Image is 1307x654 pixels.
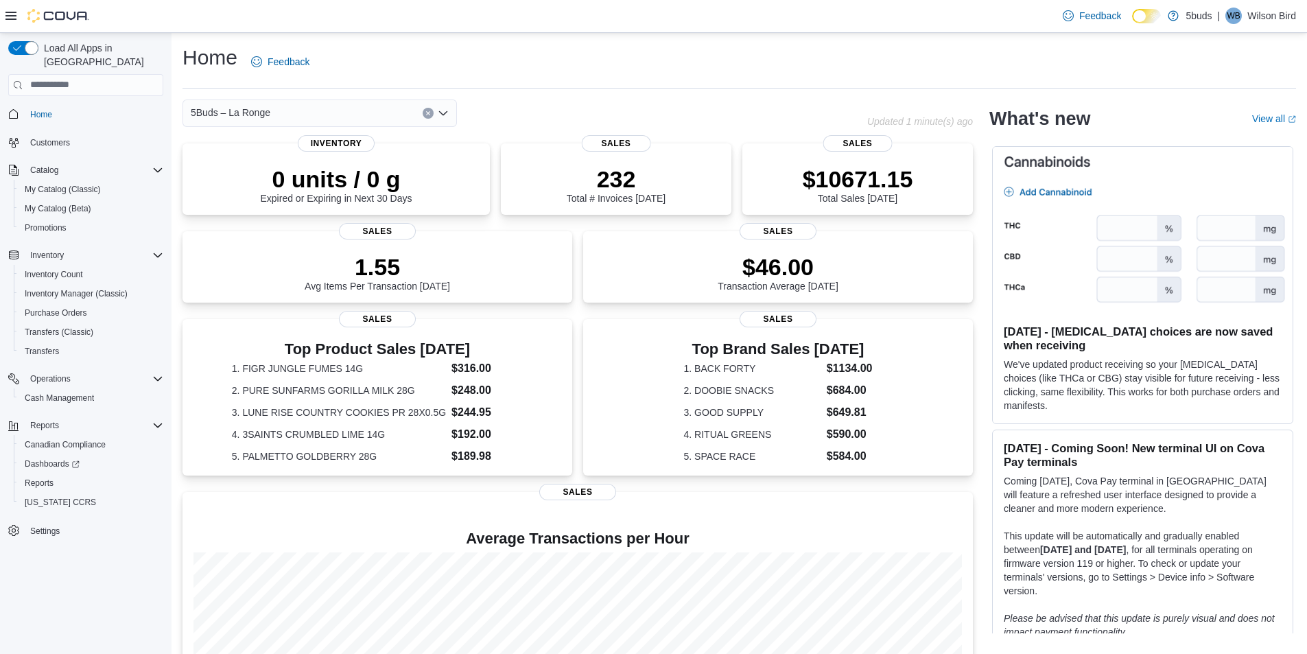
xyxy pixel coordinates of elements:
a: View allExternal link [1252,113,1296,124]
dd: $684.00 [827,382,873,399]
span: Operations [30,373,71,384]
dt: 4. RITUAL GREENS [684,428,821,441]
span: Sales [339,223,416,240]
a: Inventory Manager (Classic) [19,285,133,302]
dt: 4. 3SAINTS CRUMBLED LIME 14G [232,428,446,441]
span: Sales [740,311,816,327]
h3: [DATE] - Coming Soon! New terminal UI on Cova Pay terminals [1004,441,1282,469]
span: Washington CCRS [19,494,163,511]
span: Catalog [25,162,163,178]
button: Transfers (Classic) [14,323,169,342]
button: Purchase Orders [14,303,169,323]
input: Dark Mode [1132,9,1161,23]
dt: 5. PALMETTO GOLDBERRY 28G [232,449,446,463]
p: $10671.15 [803,165,913,193]
button: Inventory Manager (Classic) [14,284,169,303]
dd: $590.00 [827,426,873,443]
button: Catalog [25,162,64,178]
a: Purchase Orders [19,305,93,321]
p: $46.00 [718,253,838,281]
button: Inventory Count [14,265,169,284]
button: Reports [3,416,169,435]
p: Coming [DATE], Cova Pay terminal in [GEOGRAPHIC_DATA] will feature a refreshed user interface des... [1004,474,1282,515]
button: Open list of options [438,108,449,119]
a: Transfers [19,343,64,360]
span: Transfers [25,346,59,357]
dd: $248.00 [451,382,523,399]
p: 1.55 [305,253,450,281]
span: Sales [582,135,651,152]
span: Inventory Count [25,269,83,280]
span: My Catalog (Classic) [19,181,163,198]
button: Transfers [14,342,169,361]
a: Dashboards [19,456,85,472]
span: Canadian Compliance [19,436,163,453]
a: My Catalog (Beta) [19,200,97,217]
span: Transfers (Classic) [19,324,163,340]
div: Wilson Bird [1225,8,1242,24]
a: Settings [25,523,65,539]
a: Transfers (Classic) [19,324,99,340]
button: Reports [25,417,64,434]
span: Feedback [268,55,309,69]
span: Transfers [19,343,163,360]
span: Settings [30,526,60,537]
dt: 2. DOOBIE SNACKS [684,384,821,397]
span: Settings [25,522,163,539]
dd: $244.95 [451,404,523,421]
dd: $316.00 [451,360,523,377]
p: Wilson Bird [1247,8,1296,24]
dt: 3. GOOD SUPPLY [684,406,821,419]
a: Dashboards [14,454,169,474]
button: Operations [3,369,169,388]
span: Dashboards [19,456,163,472]
button: Operations [25,371,76,387]
button: Clear input [423,108,434,119]
h3: Top Brand Sales [DATE] [684,341,873,358]
nav: Complex example [8,99,163,576]
button: Inventory [3,246,169,265]
span: Home [25,106,163,123]
strong: [DATE] and [DATE] [1040,544,1126,555]
h3: [DATE] - [MEDICAL_DATA] choices are now saved when receiving [1004,325,1282,352]
dd: $189.98 [451,448,523,465]
span: Inventory [30,250,64,261]
dd: $192.00 [451,426,523,443]
span: Reports [30,420,59,431]
button: Settings [3,520,169,540]
p: Updated 1 minute(s) ago [867,116,973,127]
span: Customers [30,137,70,148]
dd: $1134.00 [827,360,873,377]
span: Inventory [25,247,163,264]
h2: What's new [989,108,1090,130]
button: Catalog [3,161,169,180]
a: Home [25,106,58,123]
span: Transfers (Classic) [25,327,93,338]
h3: Top Product Sales [DATE] [232,341,523,358]
div: Total Sales [DATE] [803,165,913,204]
span: WB [1227,8,1240,24]
span: Purchase Orders [25,307,87,318]
span: Sales [823,135,893,152]
a: [US_STATE] CCRS [19,494,102,511]
a: Customers [25,135,75,151]
span: Inventory Manager (Classic) [19,285,163,302]
span: Load All Apps in [GEOGRAPHIC_DATA] [38,41,163,69]
p: We've updated product receiving so your [MEDICAL_DATA] choices (like THCa or CBG) stay visible fo... [1004,358,1282,412]
p: | [1218,8,1221,24]
span: Purchase Orders [19,305,163,321]
span: Reports [25,478,54,489]
a: Canadian Compliance [19,436,111,453]
span: Canadian Compliance [25,439,106,450]
span: Dashboards [25,458,80,469]
span: My Catalog (Classic) [25,184,101,195]
h1: Home [182,44,237,71]
span: Promotions [19,220,163,236]
svg: External link [1288,115,1296,124]
a: Inventory Count [19,266,89,283]
a: Feedback [1057,2,1127,30]
span: Home [30,109,52,120]
span: Reports [19,475,163,491]
dt: 2. PURE SUNFARMS GORILLA MILK 28G [232,384,446,397]
a: Feedback [246,48,315,75]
